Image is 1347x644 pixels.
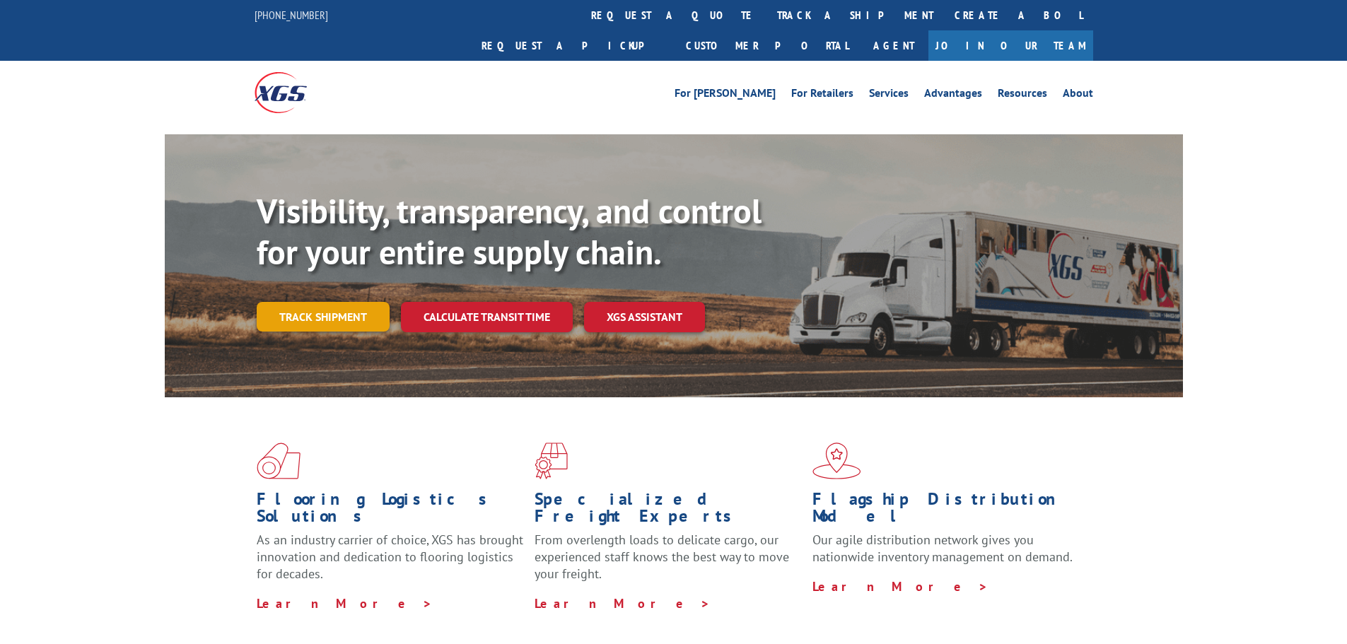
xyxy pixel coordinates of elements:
h1: Specialized Freight Experts [535,491,802,532]
a: Customer Portal [675,30,859,61]
h1: Flooring Logistics Solutions [257,491,524,532]
a: [PHONE_NUMBER] [255,8,328,22]
a: Request a pickup [471,30,675,61]
a: Services [869,88,909,103]
h1: Flagship Distribution Model [812,491,1080,532]
a: Advantages [924,88,982,103]
a: About [1063,88,1093,103]
a: Resources [998,88,1047,103]
p: From overlength loads to delicate cargo, our experienced staff knows the best way to move your fr... [535,532,802,595]
a: For [PERSON_NAME] [675,88,776,103]
img: xgs-icon-flagship-distribution-model-red [812,443,861,479]
img: xgs-icon-focused-on-flooring-red [535,443,568,479]
a: Calculate transit time [401,302,573,332]
a: For Retailers [791,88,853,103]
a: XGS ASSISTANT [584,302,705,332]
img: xgs-icon-total-supply-chain-intelligence-red [257,443,301,479]
a: Learn More > [535,595,711,611]
span: As an industry carrier of choice, XGS has brought innovation and dedication to flooring logistics... [257,532,523,582]
a: Track shipment [257,302,390,332]
span: Our agile distribution network gives you nationwide inventory management on demand. [812,532,1073,565]
b: Visibility, transparency, and control for your entire supply chain. [257,189,762,274]
a: Join Our Team [928,30,1093,61]
a: Learn More > [812,578,989,595]
a: Learn More > [257,595,433,611]
a: Agent [859,30,928,61]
